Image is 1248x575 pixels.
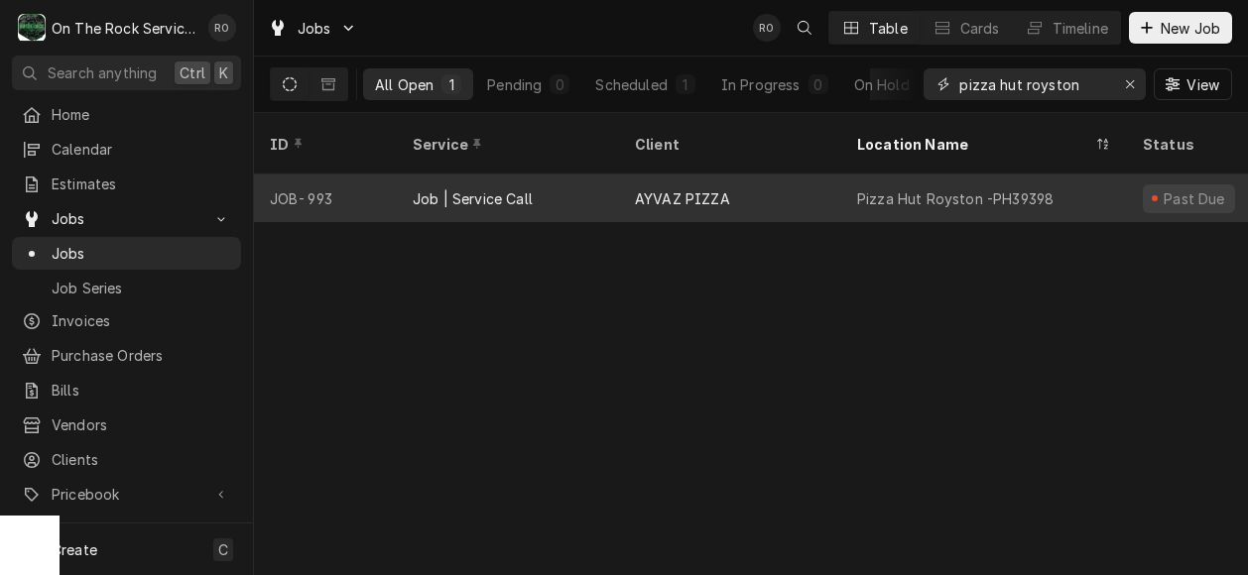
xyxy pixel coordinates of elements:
div: Past Due [1162,188,1228,209]
a: Go to Jobs [12,202,241,235]
span: K [219,62,228,83]
div: All Open [375,74,434,95]
div: RO [753,14,781,42]
div: RO [208,14,236,42]
div: Cards [960,18,1000,39]
div: Location Name [857,134,1091,155]
a: Clients [12,443,241,476]
div: Job | Service Call [413,188,533,209]
div: Client [635,134,821,155]
div: Service [413,134,599,155]
span: C [218,539,228,560]
div: On The Rock Services [52,18,197,39]
span: Search anything [48,62,157,83]
div: Timeline [1053,18,1108,39]
a: Bills [12,374,241,406]
button: View [1154,68,1232,100]
span: Job Series [52,278,231,298]
span: Invoices [52,310,231,331]
div: In Progress [721,74,801,95]
span: Calendar [52,139,231,160]
span: Ctrl [180,62,205,83]
a: Vendors [12,408,241,441]
a: Estimates [12,168,241,200]
span: Home [52,104,231,125]
a: Job Series [12,272,241,304]
div: JOB-993 [254,174,397,222]
span: Jobs [298,18,331,39]
div: Pizza Hut Royston -PH39398 [857,188,1054,209]
div: On Hold [854,74,910,95]
div: 1 [680,74,691,95]
div: Rich Ortega's Avatar [753,14,781,42]
div: AYVAZ PIZZA [635,188,730,209]
span: Vendors [52,414,231,435]
a: Go to Pricebook [12,478,241,511]
a: Invoices [12,304,241,337]
div: 0 [554,74,565,95]
a: Reports [12,515,241,547]
span: Reports [52,520,231,541]
div: Scheduled [595,74,667,95]
a: Purchase Orders [12,339,241,372]
button: Open search [789,12,820,44]
span: Bills [52,380,231,401]
span: Purchase Orders [52,345,231,366]
div: Table [869,18,908,39]
span: Create [52,541,97,558]
div: ID [270,134,377,155]
a: Jobs [12,237,241,270]
div: 1 [445,74,457,95]
button: Erase input [1114,68,1146,100]
span: View [1183,74,1223,95]
span: New Job [1157,18,1224,39]
div: On The Rock Services's Avatar [18,14,46,42]
span: Jobs [52,208,201,229]
div: O [18,14,46,42]
span: Pricebook [52,484,201,505]
div: Pending [487,74,542,95]
span: Estimates [52,173,231,194]
a: Calendar [12,133,241,166]
a: Home [12,98,241,131]
input: Keyword search [959,68,1108,100]
button: New Job [1129,12,1232,44]
button: Search anythingCtrlK [12,56,241,90]
div: 0 [812,74,824,95]
span: Clients [52,449,231,470]
a: Go to Jobs [260,12,365,45]
span: Jobs [52,243,231,264]
div: Rich Ortega's Avatar [208,14,236,42]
